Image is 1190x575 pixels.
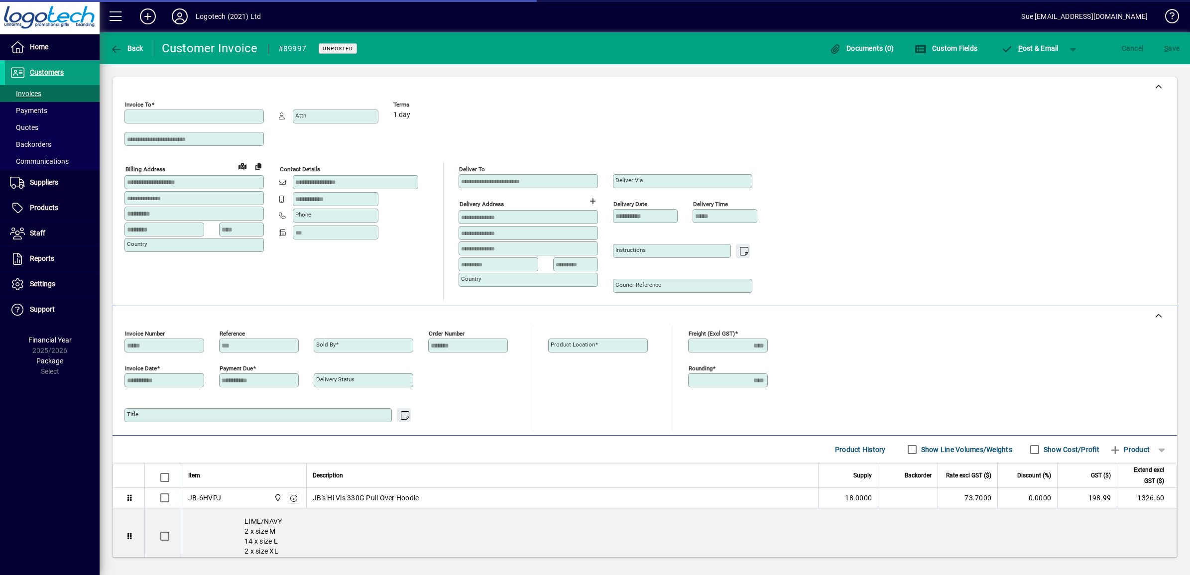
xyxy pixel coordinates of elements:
[997,488,1057,508] td: 0.0000
[944,493,991,503] div: 73.7000
[108,39,146,57] button: Back
[5,297,100,322] a: Support
[1042,445,1099,455] label: Show Cost/Profit
[5,119,100,136] a: Quotes
[1109,442,1150,458] span: Product
[1091,470,1111,481] span: GST ($)
[996,39,1064,57] button: Post & Email
[220,330,245,337] mat-label: Reference
[613,201,647,208] mat-label: Delivery date
[30,68,64,76] span: Customers
[10,123,38,131] span: Quotes
[127,411,138,418] mat-label: Title
[316,376,355,383] mat-label: Delivery status
[188,470,200,481] span: Item
[196,8,261,24] div: Logotech (2021) Ltd
[30,280,55,288] span: Settings
[5,35,100,60] a: Home
[5,221,100,246] a: Staff
[5,246,100,271] a: Reports
[615,177,643,184] mat-label: Deliver via
[1057,488,1117,508] td: 198.99
[1021,8,1148,24] div: Sue [EMAIL_ADDRESS][DOMAIN_NAME]
[1164,40,1180,56] span: ave
[316,341,336,348] mat-label: Sold by
[551,341,595,348] mat-label: Product location
[912,39,980,57] button: Custom Fields
[1164,44,1168,52] span: S
[30,305,55,313] span: Support
[461,275,481,282] mat-label: Country
[1162,39,1182,57] button: Save
[36,357,63,365] span: Package
[162,40,258,56] div: Customer Invoice
[853,470,872,481] span: Supply
[1001,44,1059,52] span: ost & Email
[10,107,47,115] span: Payments
[271,492,283,503] span: Central
[5,153,100,170] a: Communications
[5,170,100,195] a: Suppliers
[5,196,100,221] a: Products
[905,470,932,481] span: Backorder
[125,101,151,108] mat-label: Invoice To
[295,211,311,218] mat-label: Phone
[10,140,51,148] span: Backorders
[5,85,100,102] a: Invoices
[30,43,48,51] span: Home
[827,39,897,57] button: Documents (0)
[5,272,100,297] a: Settings
[393,102,453,108] span: Terms
[323,45,353,52] span: Unposted
[689,365,713,372] mat-label: Rounding
[30,204,58,212] span: Products
[182,508,1177,564] div: LIME/NAVY 2 x size M 14 x size L 2 x size XL
[615,281,661,288] mat-label: Courier Reference
[689,330,735,337] mat-label: Freight (excl GST)
[946,470,991,481] span: Rate excl GST ($)
[5,136,100,153] a: Backorders
[164,7,196,25] button: Profile
[1017,470,1051,481] span: Discount (%)
[459,166,485,173] mat-label: Deliver To
[1018,44,1023,52] span: P
[125,330,165,337] mat-label: Invoice number
[429,330,465,337] mat-label: Order number
[393,111,410,119] span: 1 day
[132,7,164,25] button: Add
[10,90,41,98] span: Invoices
[295,112,306,119] mat-label: Attn
[188,493,221,503] div: JB-6HVPJ
[919,445,1012,455] label: Show Line Volumes/Weights
[1123,464,1164,486] span: Extend excl GST ($)
[278,41,307,57] div: #89997
[127,240,147,247] mat-label: Country
[845,493,872,503] span: 18.0000
[30,229,45,237] span: Staff
[585,193,600,209] button: Choose address
[30,178,58,186] span: Suppliers
[693,201,728,208] mat-label: Delivery time
[835,442,886,458] span: Product History
[220,365,253,372] mat-label: Payment due
[100,39,154,57] app-page-header-button: Back
[915,44,977,52] span: Custom Fields
[831,441,890,459] button: Product History
[250,158,266,174] button: Copy to Delivery address
[313,470,343,481] span: Description
[5,102,100,119] a: Payments
[125,365,157,372] mat-label: Invoice date
[1117,488,1177,508] td: 1326.60
[30,254,54,262] span: Reports
[1104,441,1155,459] button: Product
[28,336,72,344] span: Financial Year
[313,493,419,503] span: JB's Hi Vis 330G Pull Over Hoodie
[1158,2,1178,34] a: Knowledge Base
[830,44,894,52] span: Documents (0)
[10,157,69,165] span: Communications
[235,158,250,174] a: View on map
[110,44,143,52] span: Back
[615,246,646,253] mat-label: Instructions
